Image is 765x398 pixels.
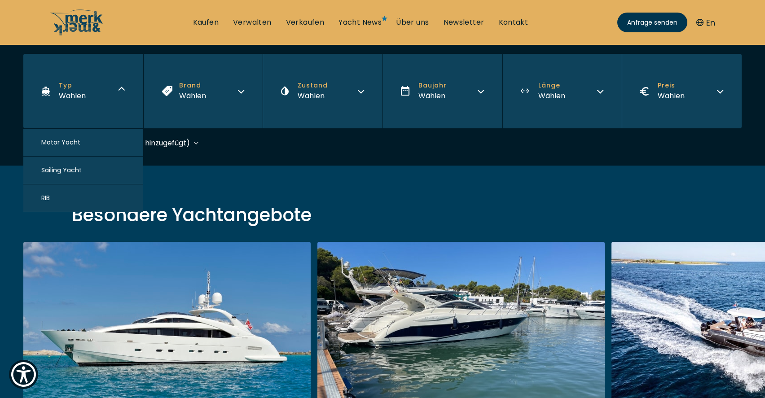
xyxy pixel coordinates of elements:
[499,17,528,27] a: Kontakt
[658,81,685,90] span: Preis
[41,138,80,147] span: Motor Yacht
[23,184,143,212] button: RIB
[23,157,143,184] button: Sailing Yacht
[418,81,447,90] span: Baujahr
[59,81,86,90] span: Typ
[502,54,622,128] button: LängeWählen
[179,81,206,90] span: Brand
[622,54,742,128] button: PreisWählen
[179,90,206,101] div: Wählen
[41,166,82,175] span: Sailing Yacht
[396,17,429,27] a: Über uns
[617,13,687,32] a: Anfrage senden
[444,17,484,27] a: Newsletter
[263,54,382,128] button: ZustandWählen
[538,81,565,90] span: Länge
[23,129,143,157] button: Motor Yacht
[23,54,143,128] button: TypWählen
[696,17,715,29] button: En
[59,90,86,101] div: Wählen
[9,360,38,389] button: Show Accessibility Preferences
[658,90,685,101] div: Wählen
[382,54,502,128] button: BaujahrWählen
[418,90,447,101] div: Wählen
[298,90,328,101] div: Wählen
[193,17,219,27] a: Kaufen
[627,18,677,27] span: Anfrage senden
[298,81,328,90] span: Zustand
[41,193,50,203] span: RIB
[286,17,325,27] a: Verkaufen
[143,54,263,128] button: BrandWählen
[538,90,565,101] div: Wählen
[339,17,382,27] a: Yacht News
[233,17,272,27] a: Verwalten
